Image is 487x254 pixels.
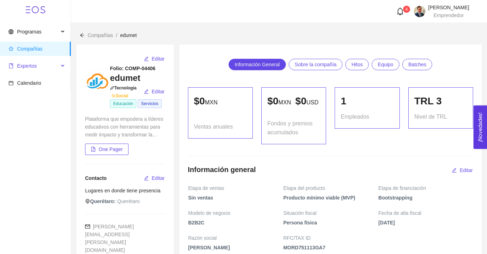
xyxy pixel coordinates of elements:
[434,12,464,18] span: Emprendedor
[188,194,283,207] span: Sin ventas
[99,145,123,153] span: One Pager
[17,46,43,52] span: Compañías
[110,86,114,90] span: api
[17,29,41,35] span: Programas
[9,29,14,34] span: global
[405,7,408,12] span: 4
[17,80,41,86] span: Calendario
[144,89,149,95] span: edit
[17,63,37,69] span: Expertos
[283,209,320,217] span: Situación fiscal
[460,166,473,174] span: Editar
[205,99,218,105] span: MXN
[85,188,161,193] span: Lugares en donde tiene presencia
[378,194,473,207] span: Bootstrapping
[403,6,410,13] sup: 4
[110,93,128,98] span: Social
[345,59,369,70] a: Hitos
[307,99,319,105] span: USD
[452,168,457,173] span: edit
[289,59,343,70] a: Sobre la compañía
[85,224,134,253] span: [PERSON_NAME][EMAIL_ADDRESS][PERSON_NAME][DOMAIN_NAME]
[85,175,107,181] span: Contacto
[428,5,469,10] span: [PERSON_NAME]
[451,165,473,176] button: editEditar
[85,199,90,204] span: environment
[378,209,425,217] span: Fecha de alta fiscal
[9,46,14,51] span: star
[378,184,430,192] span: Etapa de financiación
[85,197,116,205] span: Querétaro:
[188,184,228,192] span: Etapa de ventas
[341,93,393,109] div: 1
[143,172,165,184] button: editEditar
[120,32,137,38] span: edumet
[283,234,314,242] span: RFC/TAX ID
[111,94,116,98] span: team
[152,55,165,63] span: Editar
[80,33,85,38] span: arrow-left
[372,59,399,70] a: Equipo
[408,59,426,70] span: Batches
[9,81,14,85] span: calendar
[143,53,165,64] button: editEditar
[402,59,433,70] a: Batches
[143,86,165,97] button: editEditar
[9,63,14,68] span: book
[85,69,110,94] img: 1733937686979-Original%20Logo%20Symbol.png
[152,174,165,182] span: Editar
[378,219,473,232] span: [DATE]
[295,59,337,70] span: Sobre la compañía
[85,144,129,155] button: file-pdfOne Pager
[188,165,256,175] h4: Información general
[110,99,136,108] span: Educación
[473,105,487,149] button: Open Feedback Widget
[235,59,280,70] span: Información General
[188,209,234,217] span: Modelo de negocio
[116,32,117,38] span: /
[396,7,404,15] span: bell
[229,59,286,70] a: Información General
[378,59,393,70] span: Equipo
[194,122,233,131] span: Ventas anuales
[267,93,320,109] p: $ 0 $ 0
[414,6,425,17] img: 1733929661540-foto_dmr_tiuter.jpg
[144,176,149,181] span: edit
[283,194,378,207] span: Producto mínimo viable (MVP)
[188,234,220,242] span: Razón social
[341,112,369,121] span: Empleados
[267,119,320,137] span: Fondos y premios acumulados
[351,59,363,70] span: Hitos
[88,32,113,38] span: Compañías
[117,197,140,205] span: Querétaro
[85,115,165,139] div: Plataforma que empodera a líderes educativos con herramientas para medir impacto y transformar la...
[110,66,156,71] strong: Folio: COMP-04406
[85,224,90,229] span: mail
[194,93,247,109] p: $ 0
[283,184,329,192] span: Etapa del producto
[110,72,165,84] h3: edumet
[278,99,291,105] span: MXN
[144,56,149,62] span: edit
[188,219,283,232] span: B2B2C
[414,93,467,109] div: TRL 3
[110,85,138,98] span: Tecnología
[414,112,447,121] span: Nivel de TRL
[152,88,165,95] span: Editar
[91,147,96,152] span: file-pdf
[138,99,162,108] span: Servicios
[283,219,378,232] span: Persona física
